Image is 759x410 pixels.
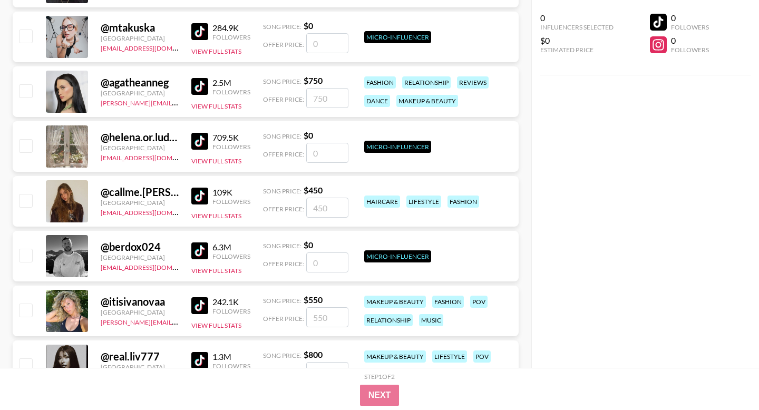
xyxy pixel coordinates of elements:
img: TikTok [191,23,208,40]
div: 284.9K [212,23,250,33]
div: [GEOGRAPHIC_DATA] [101,199,179,207]
div: @ helena.or.ludo.or.[PERSON_NAME] [101,131,179,144]
div: [GEOGRAPHIC_DATA] [101,89,179,97]
button: Next [360,385,400,406]
button: View Full Stats [191,102,241,110]
button: View Full Stats [191,321,241,329]
div: 0 [671,35,709,46]
div: fashion [364,76,396,89]
span: Offer Price: [263,150,304,158]
div: @ agatheanneg [101,76,179,89]
div: 0 [671,13,709,23]
span: Offer Price: [263,95,304,103]
input: 750 [306,88,348,108]
div: fashion [447,196,479,208]
a: [PERSON_NAME][EMAIL_ADDRESS][DOMAIN_NAME] [101,97,257,107]
div: haircare [364,196,400,208]
span: Song Price: [263,297,301,305]
span: Song Price: [263,352,301,359]
button: View Full Stats [191,47,241,55]
div: fashion [432,296,464,308]
div: Followers [212,143,250,151]
input: 800 [306,362,348,382]
div: lifestyle [406,196,441,208]
div: Influencers Selected [540,23,614,31]
button: View Full Stats [191,267,241,275]
div: $0 [540,35,614,46]
button: View Full Stats [191,157,241,165]
strong: $ 750 [304,75,323,85]
span: Song Price: [263,187,301,195]
a: [EMAIL_ADDRESS][DOMAIN_NAME] [101,207,207,217]
div: reviews [457,76,489,89]
div: [GEOGRAPHIC_DATA] [101,144,179,152]
strong: $ 0 [304,21,313,31]
div: lifestyle [432,350,467,363]
div: @ callme.[PERSON_NAME] [101,186,179,199]
div: @ mtakuska [101,21,179,34]
input: 0 [306,252,348,272]
div: Followers [671,23,709,31]
div: Followers [212,33,250,41]
div: makeup & beauty [364,296,426,308]
span: Song Price: [263,132,301,140]
div: Followers [212,252,250,260]
strong: $ 0 [304,240,313,250]
div: 109K [212,187,250,198]
span: Offer Price: [263,260,304,268]
div: [GEOGRAPHIC_DATA] [101,34,179,42]
div: Followers [212,362,250,370]
div: dance [364,95,390,107]
img: TikTok [191,188,208,204]
span: Song Price: [263,77,301,85]
div: 6.3M [212,242,250,252]
strong: $ 800 [304,349,323,359]
span: Offer Price: [263,315,304,323]
div: music [419,314,443,326]
strong: $ 550 [304,295,323,305]
div: @ berdox024 [101,240,179,253]
img: TikTok [191,352,208,369]
div: Estimated Price [540,46,614,54]
div: pov [470,296,488,308]
button: View Full Stats [191,212,241,220]
input: 0 [306,33,348,53]
div: relationship [402,76,451,89]
input: 0 [306,143,348,163]
div: Followers [212,198,250,206]
div: 0 [540,13,614,23]
div: Micro-Influencer [364,141,431,153]
div: Micro-Influencer [364,250,431,262]
input: 450 [306,198,348,218]
div: Micro-Influencer [364,31,431,43]
div: makeup & beauty [396,95,458,107]
div: [GEOGRAPHIC_DATA] [101,308,179,316]
div: 709.5K [212,132,250,143]
a: [EMAIL_ADDRESS][DOMAIN_NAME] [101,42,207,52]
div: Followers [212,88,250,96]
div: 2.5M [212,77,250,88]
div: @ real.liv777 [101,350,179,363]
img: TikTok [191,297,208,314]
span: Song Price: [263,242,301,250]
div: @ itisivanovaa [101,295,179,308]
a: [PERSON_NAME][EMAIL_ADDRESS][DOMAIN_NAME] [101,316,257,326]
div: [GEOGRAPHIC_DATA] [101,363,179,371]
div: pov [473,350,491,363]
div: Followers [671,46,709,54]
div: makeup & beauty [364,350,426,363]
a: [EMAIL_ADDRESS][DOMAIN_NAME] [101,152,207,162]
input: 550 [306,307,348,327]
div: 242.1K [212,297,250,307]
img: TikTok [191,133,208,150]
div: [GEOGRAPHIC_DATA] [101,253,179,261]
div: Step 1 of 2 [364,373,395,380]
a: [EMAIL_ADDRESS][DOMAIN_NAME] [101,261,207,271]
div: Followers [212,307,250,315]
img: TikTok [191,242,208,259]
div: 1.3M [212,352,250,362]
div: relationship [364,314,413,326]
span: Offer Price: [263,205,304,213]
strong: $ 0 [304,130,313,140]
span: Offer Price: [263,41,304,48]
